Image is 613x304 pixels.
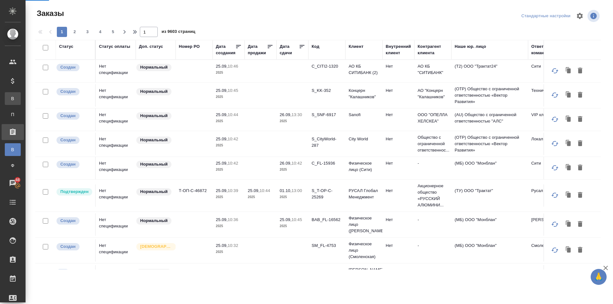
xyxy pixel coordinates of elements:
p: Концерн "Калашников" [349,87,379,100]
p: SM_FL-4753 [312,242,342,249]
div: Выставляется автоматически при создании заказа [56,160,92,169]
td: Смоленская [528,239,565,262]
div: Дата продажи [248,43,267,56]
span: 4 [95,29,105,35]
div: Выставляется автоматически при создании заказа [56,242,92,251]
div: Статус [59,43,73,50]
button: Клонировать [563,89,575,101]
p: 10:44 [228,112,238,117]
p: 2025 [216,223,241,229]
p: 10:42 [228,137,238,141]
div: Статус по умолчанию для стандартных заказов [136,188,172,196]
div: Статус по умолчанию для стандартных заказов [136,160,172,169]
div: Статус по умолчанию для стандартных заказов [136,112,172,120]
p: - [418,160,448,167]
p: Нет [386,242,411,249]
button: Обновить [547,136,563,151]
button: Обновить [547,217,563,232]
p: 2025 [216,142,241,149]
div: Код [312,43,319,50]
p: 25.09, [216,217,228,222]
p: Создан [60,88,76,95]
button: Удалить [575,218,586,230]
div: Доп. статус [139,43,163,50]
button: Удалить [575,162,586,174]
p: АО КБ СИТИБАНК (2) [349,63,379,76]
td: [PERSON_NAME] [528,213,565,236]
button: 2 [70,27,80,37]
td: (AU) Общество с ограниченной ответственностью "АЛС" [451,108,528,131]
td: Нет спецификации [96,239,136,262]
div: Выставляет КМ при отправке заказа на расчет верстке (для тикета) или для уточнения сроков на прои... [56,268,92,277]
p: 25.09, [216,112,228,117]
td: Локализация [528,133,565,155]
div: Выставляется автоматически при создании заказа [56,217,92,225]
p: 2025 [216,94,241,100]
p: Нормальный [140,64,168,70]
span: 3 [82,29,93,35]
div: Номер PO [179,43,200,50]
div: Статус по умолчанию для стандартных заказов [136,136,172,145]
button: Обновить [547,268,563,284]
p: Без наименования [418,268,448,281]
div: Ответственная команда [531,43,563,56]
td: (МБ) ООО "Монблан" [451,239,528,262]
p: 25.09, [216,243,228,248]
button: Обновить [547,242,563,258]
p: Нет [386,217,411,223]
div: Контрагент клиента [418,43,448,56]
div: split button [520,11,572,21]
p: - [418,242,448,249]
button: Клонировать [563,189,575,201]
div: Статус по умолчанию для стандартных заказов [136,268,172,277]
a: П [5,108,21,121]
p: РУСАЛ Глобал Менеджмент [349,188,379,200]
span: Настроить таблицу [572,8,587,24]
td: (МБ) ООО "Монблан" [451,157,528,179]
p: Нет [386,87,411,94]
p: 25.09, [216,137,228,141]
button: Удалить [575,244,586,256]
p: [DEMOGRAPHIC_DATA] [140,243,172,250]
td: Нет спецификации [96,84,136,107]
td: Технический [528,84,565,107]
p: 26.09, [280,112,291,117]
p: Создан [60,113,76,119]
div: Клиент [349,43,363,50]
button: Удалить [575,113,586,125]
p: Нет [386,188,411,194]
p: 25.09, [216,161,228,166]
button: 3 [82,27,93,37]
p: Нет [386,160,411,167]
p: KUNZ_ELENA-112 [312,268,342,281]
p: 2025 [280,167,305,173]
button: Удалить [575,137,586,150]
span: П [8,111,18,118]
td: (ТУ) ООО "Трактат" [451,184,528,207]
p: Нормальный [140,189,168,195]
p: 2025 [280,223,305,229]
a: В [5,92,21,105]
button: Клонировать [563,218,575,230]
p: 2025 [280,118,305,124]
td: Нет спецификации [96,157,136,179]
span: Заказы [35,8,64,19]
p: Нормальный [140,269,168,276]
td: (МБ) ООО "Монблан" [451,265,528,287]
p: Нет [386,63,411,70]
a: 48 [2,175,24,191]
p: 2025 [216,194,241,200]
span: Ф [8,162,18,169]
button: Обновить [547,112,563,127]
td: (OTP) Общество с ограниченной ответственностью «Вектор Развития» [451,83,528,108]
p: 10:28 [228,269,238,274]
div: Выставляется автоматически при создании заказа [56,136,92,145]
p: Нормальный [140,161,168,167]
button: 🙏 [591,269,607,285]
button: Удалить [575,65,586,77]
p: 2025 [248,194,273,200]
p: 10:45 [291,217,302,222]
p: 2025 [216,70,241,76]
p: Акционерное общество «РУССКИЙ АЛЮМИНИ... [418,183,448,208]
p: C_CITI2-1320 [312,63,342,70]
